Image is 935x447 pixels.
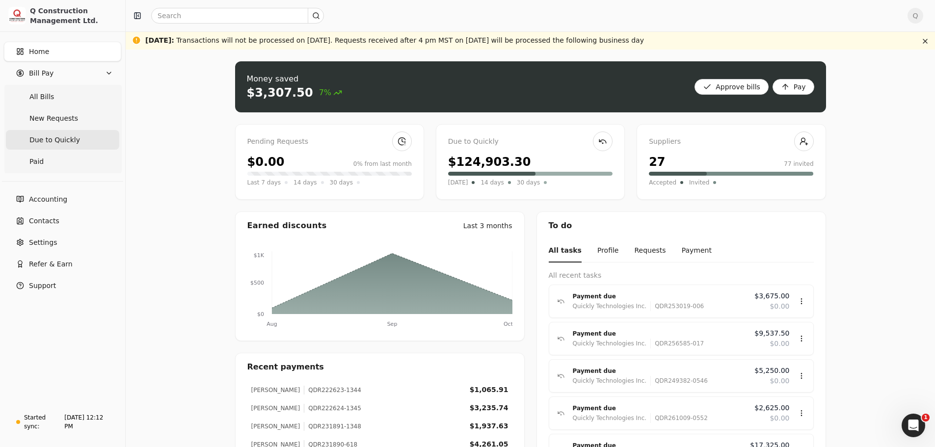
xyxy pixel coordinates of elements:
span: $0.00 [770,339,789,349]
div: $1,065.91 [470,385,508,395]
span: $3,675.00 [754,291,789,301]
div: QDR231891-1348 [304,422,361,431]
a: New Requests [6,108,119,128]
button: All tasks [549,239,582,263]
span: Last 7 days [247,178,281,187]
div: To do [537,212,826,239]
div: $124,903.30 [448,153,531,171]
div: QDR256585-017 [650,339,704,348]
a: Contacts [4,211,121,231]
a: Settings [4,233,121,252]
span: All Bills [29,92,54,102]
div: Transactions will not be processed on [DATE]. Requests received after 4 pm MST on [DATE] will be ... [145,35,644,46]
div: $3,235.74 [470,403,508,413]
span: $5,250.00 [754,366,789,376]
a: Started sync:[DATE] 12:12 PM [4,409,121,435]
button: Bill Pay [4,63,121,83]
span: $0.00 [770,376,789,386]
div: Recent payments [236,353,524,381]
div: [DATE] 12:12 PM [64,413,113,431]
div: Payment due [573,329,747,339]
button: Approve bills [695,79,769,95]
div: QDR261009-0552 [650,413,708,423]
span: Accepted [649,178,676,187]
span: Contacts [29,216,59,226]
button: Profile [597,239,619,263]
span: Invited [689,178,709,187]
div: 27 [649,153,665,171]
button: Payment [682,239,712,263]
span: New Requests [29,113,78,124]
span: Due to Quickly [29,135,80,145]
span: $0.00 [770,301,789,312]
input: Search [151,8,324,24]
span: $2,625.00 [754,403,789,413]
span: $9,537.50 [754,328,789,339]
span: Support [29,281,56,291]
button: Pay [773,79,814,95]
div: Q Construction Management Ltd. [30,6,117,26]
img: 3171ca1f-602b-4dfe-91f0-0ace091e1481.jpeg [8,7,26,25]
div: Last 3 months [463,221,512,231]
div: [PERSON_NAME] [251,422,300,431]
span: 7% [319,87,342,99]
div: Suppliers [649,136,813,147]
button: Support [4,276,121,295]
div: Payment due [573,291,747,301]
button: Refer & Earn [4,254,121,274]
span: 14 days [481,178,504,187]
span: Refer & Earn [29,259,73,269]
a: Due to Quickly [6,130,119,150]
a: Accounting [4,189,121,209]
span: 30 days [517,178,540,187]
tspan: $1K [253,252,264,259]
a: Home [4,42,121,61]
div: QDR249382-0546 [650,376,708,386]
span: 1 [922,414,930,421]
div: $3,307.50 [247,85,313,101]
span: 14 days [294,178,317,187]
span: Paid [29,157,44,167]
div: Quickly Technologies Inc. [573,413,647,423]
span: [DATE] : [145,36,174,44]
div: [PERSON_NAME] [251,404,300,413]
div: $1,937.63 [470,421,508,431]
span: 30 days [330,178,353,187]
button: Requests [634,239,666,263]
div: Earned discounts [247,220,327,232]
div: Quickly Technologies Inc. [573,376,647,386]
tspan: $0 [257,311,264,317]
span: $0.00 [770,413,789,423]
div: [PERSON_NAME] [251,386,300,394]
div: QDR253019-006 [650,301,704,311]
div: Quickly Technologies Inc. [573,339,647,348]
tspan: Oct [503,321,513,327]
iframe: Intercom live chat [902,414,925,437]
span: Bill Pay [29,68,53,79]
div: $0.00 [247,153,285,171]
div: All recent tasks [549,270,814,281]
div: QDR222623-1344 [304,386,361,394]
button: Q [908,8,923,24]
div: Payment due [573,403,747,413]
span: [DATE] [448,178,468,187]
div: Quickly Technologies Inc. [573,301,647,311]
span: Settings [29,237,57,248]
a: Paid [6,152,119,171]
span: Home [29,47,49,57]
div: Pending Requests [247,136,412,147]
div: Money saved [247,73,343,85]
div: QDR222624-1345 [304,404,361,413]
div: Due to Quickly [448,136,613,147]
div: 77 invited [784,159,813,168]
tspan: Aug [267,321,277,327]
span: Accounting [29,194,67,205]
tspan: Sep [387,321,397,327]
a: All Bills [6,87,119,106]
div: 0% from last month [353,159,412,168]
div: Payment due [573,366,747,376]
tspan: $500 [250,280,264,286]
div: Started sync: [24,413,62,431]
